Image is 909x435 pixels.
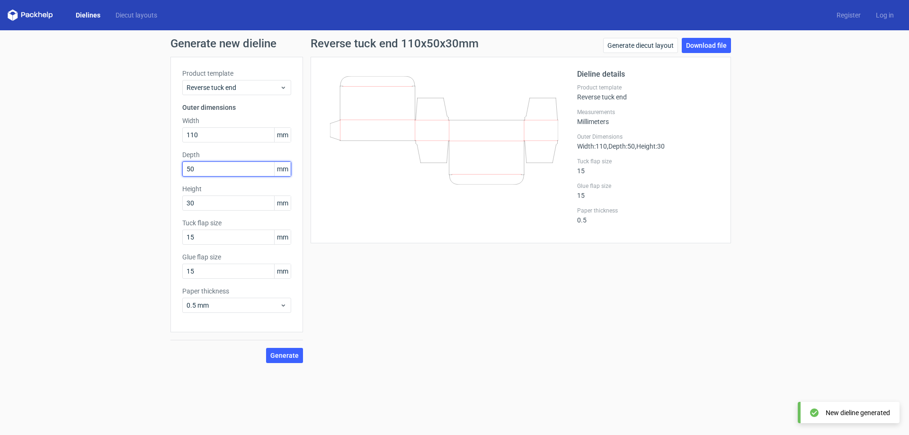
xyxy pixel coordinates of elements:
[577,207,719,224] div: 0.5
[577,142,607,150] span: Width : 110
[577,158,719,175] div: 15
[577,108,719,125] div: Millimeters
[635,142,665,150] span: , Height : 30
[274,230,291,244] span: mm
[187,83,280,92] span: Reverse tuck end
[187,301,280,310] span: 0.5 mm
[577,158,719,165] label: Tuck flap size
[274,264,291,278] span: mm
[182,286,291,296] label: Paper thickness
[577,84,719,101] div: Reverse tuck end
[577,108,719,116] label: Measurements
[182,103,291,112] h3: Outer dimensions
[603,38,678,53] a: Generate diecut layout
[182,218,291,228] label: Tuck flap size
[182,69,291,78] label: Product template
[108,10,165,20] a: Diecut layouts
[182,116,291,125] label: Width
[577,84,719,91] label: Product template
[182,184,291,194] label: Height
[274,196,291,210] span: mm
[274,128,291,142] span: mm
[270,352,299,359] span: Generate
[182,252,291,262] label: Glue flap size
[682,38,731,53] a: Download file
[868,10,901,20] a: Log in
[826,408,890,417] div: New dieline generated
[311,38,479,49] h1: Reverse tuck end 110x50x30mm
[170,38,739,49] h1: Generate new dieline
[607,142,635,150] span: , Depth : 50
[266,348,303,363] button: Generate
[68,10,108,20] a: Dielines
[274,162,291,176] span: mm
[577,182,719,199] div: 15
[577,182,719,190] label: Glue flap size
[577,207,719,214] label: Paper thickness
[182,150,291,160] label: Depth
[577,133,719,141] label: Outer Dimensions
[829,10,868,20] a: Register
[577,69,719,80] h2: Dieline details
